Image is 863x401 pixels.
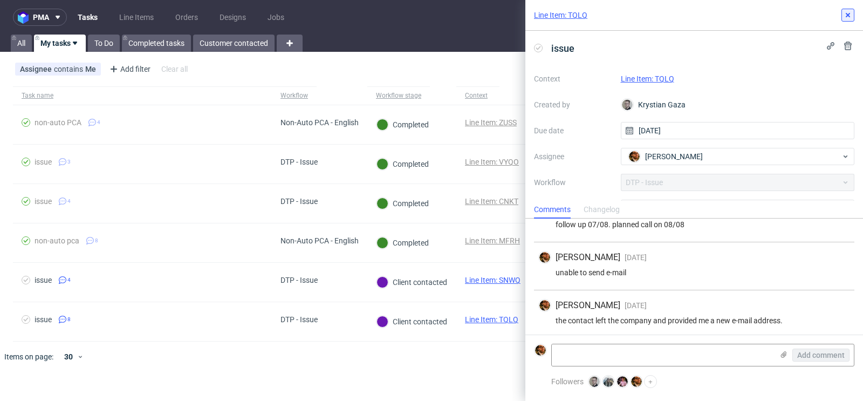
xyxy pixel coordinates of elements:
[105,60,153,78] div: Add filter
[213,9,252,26] a: Designs
[35,118,81,127] div: non-auto PCA
[280,276,318,284] div: DTP - Issue
[534,10,587,21] a: Line Item: TQLQ
[534,124,612,137] label: Due date
[539,300,550,311] img: Matteo Corsico
[193,35,275,52] a: Customer contacted
[535,345,546,356] img: Matteo Corsico
[376,91,421,100] div: Workflow stage
[113,9,160,26] a: Line Items
[169,9,204,26] a: Orders
[465,197,518,206] a: Line Item: CNKT
[97,118,100,127] span: 4
[261,9,291,26] a: Jobs
[67,315,71,324] span: 8
[376,158,429,170] div: Completed
[280,197,318,206] div: DTP - Issue
[589,376,600,387] img: Krystian Gaza
[534,72,612,85] label: Context
[538,268,850,277] div: unable to send e-mail
[13,9,67,26] button: pma
[35,197,52,206] div: issue
[88,35,120,52] a: To Do
[4,351,53,362] span: Items on page:
[280,158,318,166] div: DTP - Issue
[11,35,32,52] a: All
[547,39,579,57] span: issue
[625,253,647,262] span: [DATE]
[58,349,77,364] div: 30
[621,96,855,113] div: Krystian Gaza
[376,198,429,209] div: Completed
[376,237,429,249] div: Completed
[280,315,318,324] div: DTP - Issue
[22,91,263,100] span: Task name
[539,252,550,263] img: Matteo Corsico
[122,35,191,52] a: Completed tasks
[603,376,614,387] img: Zeniuk Magdalena
[35,158,52,166] div: issue
[67,158,71,166] span: 3
[71,9,104,26] a: Tasks
[629,151,640,162] img: Matteo Corsico
[551,377,584,386] span: Followers
[67,197,71,206] span: 4
[280,118,359,127] div: Non-Auto PCA - English
[54,65,85,73] span: contains
[280,236,359,245] div: Non-Auto PCA - English
[538,220,850,229] div: follow up 07/08. planned call on 08/08
[95,236,98,245] span: 8
[617,376,628,387] img: Aleks Ziemkowski
[35,276,52,284] div: issue
[67,276,71,284] span: 4
[534,98,612,111] label: Created by
[35,236,79,245] div: non-auto pca
[631,376,642,387] img: Matteo Corsico
[538,316,850,325] div: the contact left the company and provided me a new e-mail address.
[376,276,447,288] div: Client contacted
[465,276,520,284] a: Line Item: SNWQ
[584,201,620,219] div: Changelog
[465,91,491,100] div: Context
[644,375,657,388] button: +
[33,13,49,21] span: pma
[465,315,518,324] a: Line Item: TQLQ
[465,158,519,166] a: Line Item: VYQO
[625,301,647,310] span: [DATE]
[534,201,571,219] div: Comments
[622,99,633,110] img: Krystian Gaza
[376,119,429,131] div: Completed
[556,300,620,311] span: [PERSON_NAME]
[376,316,447,328] div: Client contacted
[280,91,308,100] div: Workflow
[534,176,612,189] label: Workflow
[20,65,54,73] span: Assignee
[645,151,703,162] span: [PERSON_NAME]
[34,35,86,52] a: My tasks
[556,252,620,263] span: [PERSON_NAME]
[35,315,52,324] div: issue
[465,118,517,127] a: Line Item: ZUSS
[18,11,33,24] img: logo
[534,150,612,163] label: Assignee
[159,62,190,77] div: Clear all
[465,236,520,245] a: Line Item: MFRH
[621,74,674,83] a: Line Item: TQLQ
[85,65,96,73] div: Me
